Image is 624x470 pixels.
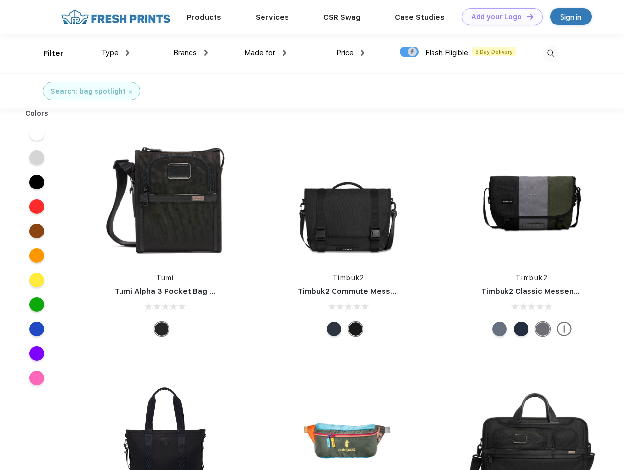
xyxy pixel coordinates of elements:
a: Timbuk2 Commute Messenger Bag [298,287,429,296]
img: dropdown.png [283,50,286,56]
span: Type [101,48,119,57]
div: Filter [44,48,64,59]
div: Add your Logo [471,13,522,21]
span: Brands [173,48,197,57]
div: Sign in [560,11,581,23]
div: Eco Nautical [327,322,341,336]
img: fo%20logo%202.webp [58,8,173,25]
a: Timbuk2 [333,274,365,282]
img: DT [527,14,533,19]
img: dropdown.png [204,50,208,56]
img: func=resize&h=266 [467,133,597,263]
img: filter_cancel.svg [129,90,132,94]
span: Flash Eligible [425,48,468,57]
div: Eco Army Pop [535,322,550,336]
a: Tumi [156,274,174,282]
span: 5 Day Delivery [472,47,516,56]
a: Timbuk2 [516,274,548,282]
div: Black [154,322,169,336]
img: func=resize&h=266 [100,133,230,263]
div: Eco Lightbeam [492,322,507,336]
img: func=resize&h=266 [283,133,413,263]
span: Made for [244,48,275,57]
div: Colors [18,108,56,118]
div: Eco Nautical [514,322,528,336]
img: dropdown.png [126,50,129,56]
a: Products [187,13,221,22]
div: Eco Black [348,322,363,336]
div: Search: bag spotlight [50,86,126,96]
a: Timbuk2 Classic Messenger Bag [481,287,603,296]
a: Sign in [550,8,592,25]
span: Price [336,48,354,57]
a: Tumi Alpha 3 Pocket Bag Small [115,287,229,296]
img: desktop_search.svg [543,46,559,62]
img: dropdown.png [361,50,364,56]
img: more.svg [557,322,572,336]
